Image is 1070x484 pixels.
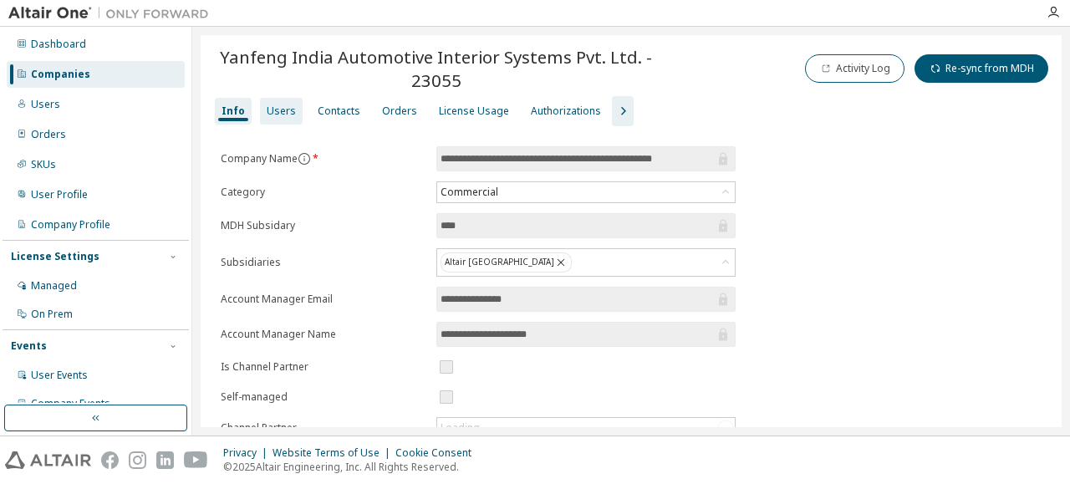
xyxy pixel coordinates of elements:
[101,451,119,469] img: facebook.svg
[395,446,481,460] div: Cookie Consent
[31,158,56,171] div: SKUs
[441,421,487,435] div: Loading...
[222,104,245,118] div: Info
[298,152,311,166] button: information
[31,188,88,201] div: User Profile
[273,446,395,460] div: Website Terms of Use
[31,128,66,141] div: Orders
[31,308,73,321] div: On Prem
[438,183,501,201] div: Commercial
[221,152,426,166] label: Company Name
[531,104,601,118] div: Authorizations
[31,38,86,51] div: Dashboard
[221,186,426,199] label: Category
[318,104,360,118] div: Contacts
[221,293,426,306] label: Account Manager Email
[437,249,735,276] div: Altair [GEOGRAPHIC_DATA]
[184,451,208,469] img: youtube.svg
[221,219,426,232] label: MDH Subsidary
[129,451,146,469] img: instagram.svg
[11,250,99,263] div: License Settings
[221,421,426,435] label: Channel Partner
[437,418,735,438] div: Loading...
[382,104,417,118] div: Orders
[211,45,661,92] span: Yanfeng India Automotive Interior Systems Pvt. Ltd. - 23055
[31,218,110,232] div: Company Profile
[221,390,426,404] label: Self-managed
[267,104,296,118] div: Users
[223,460,481,474] p: © 2025 Altair Engineering, Inc. All Rights Reserved.
[156,451,174,469] img: linkedin.svg
[223,446,273,460] div: Privacy
[221,328,426,341] label: Account Manager Name
[439,104,509,118] div: License Usage
[437,182,735,202] div: Commercial
[441,252,572,273] div: Altair [GEOGRAPHIC_DATA]
[31,369,88,382] div: User Events
[11,339,47,353] div: Events
[31,397,110,410] div: Company Events
[221,360,426,374] label: Is Channel Partner
[31,68,90,81] div: Companies
[915,54,1048,83] button: Re-sync from MDH
[5,451,91,469] img: altair_logo.svg
[31,279,77,293] div: Managed
[805,54,904,83] button: Activity Log
[31,98,60,111] div: Users
[8,5,217,22] img: Altair One
[221,256,426,269] label: Subsidiaries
